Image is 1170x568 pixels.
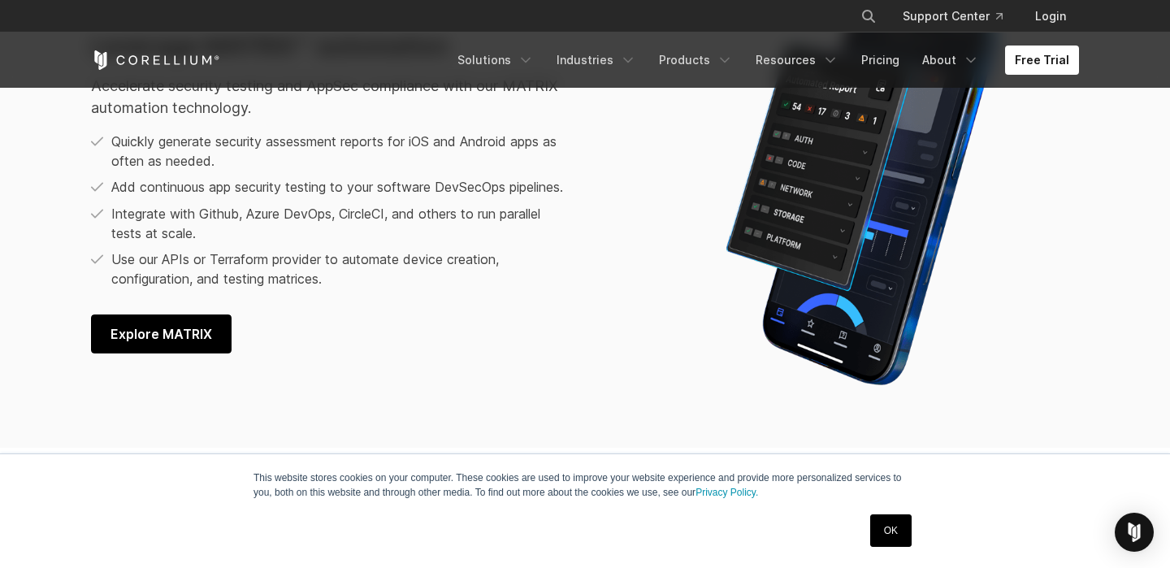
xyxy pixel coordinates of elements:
div: Navigation Menu [448,46,1079,75]
p: Quickly generate security assessment reports for iOS and Android apps as often as needed. [111,132,574,171]
p: This website stores cookies on your computer. These cookies are used to improve your website expe... [253,470,916,500]
div: Navigation Menu [841,2,1079,31]
span: Explore MATRIX [110,324,212,344]
a: Pricing [851,46,909,75]
a: Resources [746,46,848,75]
p: Add continuous app security testing to your software DevSecOps pipelines. [111,177,563,197]
p: Integrate with Github, Azure DevOps, CircleCI, and others to run parallel tests at scale. [111,204,574,243]
p: Accelerate security testing and AppSec compliance with our MATRIX automation technology. [91,75,574,119]
a: Login [1022,2,1079,31]
a: About [912,46,989,75]
a: Free Trial [1005,46,1079,75]
a: Explore MATRIX [91,314,232,353]
a: Support Center [890,2,1016,31]
button: Search [854,2,883,31]
a: Products [649,46,743,75]
div: Open Intercom Messenger [1115,513,1154,552]
li: Use our APIs or Terraform provider to automate device creation, configuration, and testing matrices. [91,249,574,288]
a: Industries [547,46,646,75]
a: Corellium Home [91,50,220,70]
a: OK [870,514,912,547]
a: Privacy Policy. [695,487,758,498]
a: Solutions [448,46,544,75]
